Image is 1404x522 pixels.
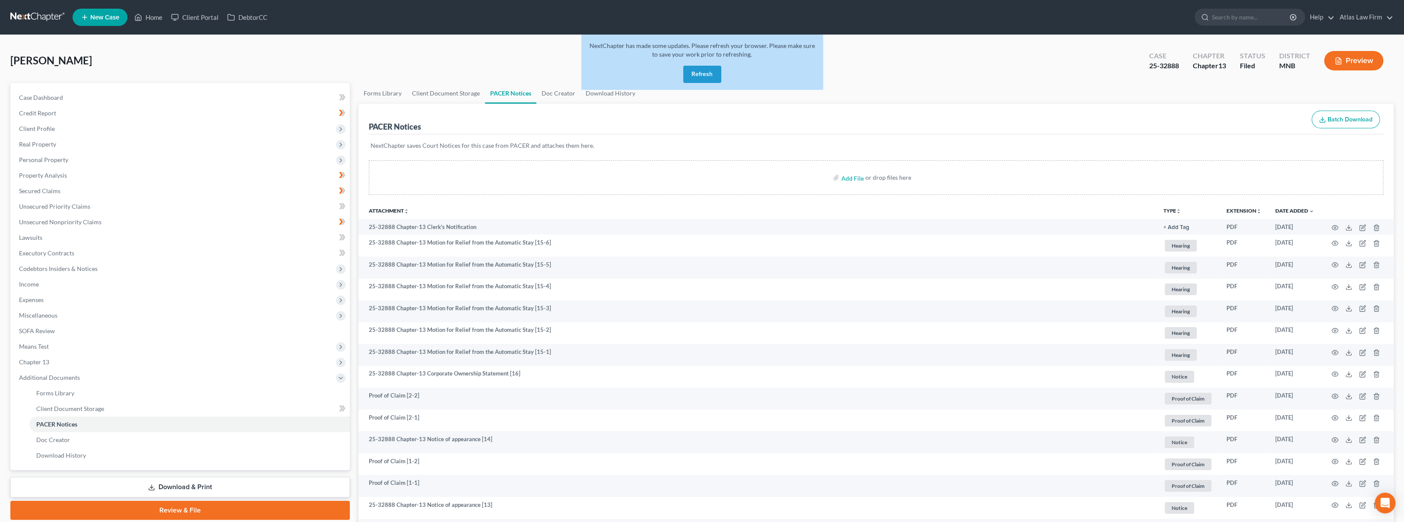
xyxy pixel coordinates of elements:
a: Hearing [1163,261,1213,275]
p: NextChapter saves Court Notices for this case from PACER and attaches them here. [371,141,1382,150]
td: Proof of Claim [1-1] [358,475,1157,497]
td: [DATE] [1268,366,1321,388]
span: Credit Report [19,109,56,117]
i: unfold_more [1176,209,1181,214]
a: PACER Notices [29,417,350,432]
td: [DATE] [1268,431,1321,453]
td: PDF [1220,453,1268,475]
span: Lawsuits [19,234,42,241]
a: Attachmentunfold_more [369,207,409,214]
button: TYPEunfold_more [1163,208,1181,214]
span: Chapter 13 [19,358,49,366]
td: 25-32888 Chapter-13 Motion for Relief from the Automatic Stay [15-6] [358,235,1157,257]
input: Search by name... [1212,9,1291,25]
td: PDF [1220,235,1268,257]
a: Hearing [1163,239,1213,253]
span: Personal Property [19,156,68,163]
td: [DATE] [1268,235,1321,257]
button: Refresh [683,66,721,83]
td: [DATE] [1268,388,1321,410]
span: Property Analysis [19,172,67,179]
button: Preview [1324,51,1383,70]
span: Miscellaneous [19,312,57,319]
td: PDF [1220,475,1268,497]
div: PACER Notices [369,121,421,132]
td: 25-32888 Chapter-13 Motion for Relief from the Automatic Stay [15-2] [358,322,1157,344]
div: Chapter [1193,61,1226,71]
a: Notice [1163,369,1213,384]
a: Notice [1163,435,1213,449]
span: Codebtors Insiders & Notices [19,265,98,272]
span: Notice [1165,371,1194,382]
span: 13 [1218,61,1226,70]
td: [DATE] [1268,475,1321,497]
span: NextChapter has made some updates. Please refresh your browser. Please make sure to save your wor... [589,42,815,58]
div: Open Intercom Messenger [1375,493,1395,513]
a: Hearing [1163,326,1213,340]
span: Additional Documents [19,374,80,381]
span: Hearing [1165,262,1197,274]
td: [DATE] [1268,279,1321,301]
a: Download History [29,448,350,463]
a: + Add Tag [1163,223,1213,231]
a: Lawsuits [12,230,350,245]
td: 25-32888 Chapter-13 Corporate Ownership Statement [16] [358,366,1157,388]
a: Unsecured Priority Claims [12,199,350,214]
span: Notice [1165,436,1194,448]
span: Notice [1165,502,1194,514]
a: PACER Notices [485,83,536,104]
a: Property Analysis [12,168,350,183]
td: 25-32888 Chapter-13 Motion for Relief from the Automatic Stay [15-1] [358,344,1157,366]
td: PDF [1220,279,1268,301]
span: New Case [90,14,119,21]
td: PDF [1220,431,1268,453]
td: PDF [1220,257,1268,279]
div: MNB [1279,61,1310,71]
td: [DATE] [1268,257,1321,279]
a: Atlas Law Firm [1335,10,1393,25]
span: Proof of Claim [1165,415,1211,427]
button: Batch Download [1312,111,1380,129]
td: PDF [1220,344,1268,366]
span: Hearing [1165,327,1197,339]
span: Proof of Claim [1165,458,1211,470]
span: Hearing [1165,306,1197,317]
div: Case [1149,51,1179,61]
td: 25-32888 Chapter-13 Motion for Relief from the Automatic Stay [15-3] [358,300,1157,322]
i: unfold_more [404,209,409,214]
a: Doc Creator [536,83,580,104]
div: Chapter [1193,51,1226,61]
span: Executory Contracts [19,249,74,257]
a: Forms Library [358,83,407,104]
td: PDF [1220,300,1268,322]
td: [DATE] [1268,300,1321,322]
span: Hearing [1165,349,1197,361]
td: Proof of Claim [2-2] [358,388,1157,410]
td: [DATE] [1268,453,1321,475]
span: Unsecured Nonpriority Claims [19,218,101,226]
td: PDF [1220,497,1268,519]
a: Download & Print [10,477,350,497]
span: Client Profile [19,125,55,132]
td: [DATE] [1268,344,1321,366]
a: Proof of Claim [1163,414,1213,428]
a: Client Document Storage [407,83,485,104]
span: Proof of Claim [1165,480,1211,492]
span: Client Document Storage [36,405,104,412]
td: Proof of Claim [1-2] [358,453,1157,475]
i: expand_more [1309,209,1314,214]
span: Case Dashboard [19,94,63,101]
td: [DATE] [1268,410,1321,432]
a: Case Dashboard [12,90,350,105]
div: or drop files here [865,173,911,182]
a: Executory Contracts [12,245,350,261]
a: DebtorCC [223,10,272,25]
a: Unsecured Nonpriority Claims [12,214,350,230]
span: Real Property [19,140,56,148]
span: Hearing [1165,283,1197,295]
span: Download History [36,452,86,459]
div: 25-32888 [1149,61,1179,71]
td: PDF [1220,322,1268,344]
div: Status [1240,51,1265,61]
span: Batch Download [1328,116,1372,123]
